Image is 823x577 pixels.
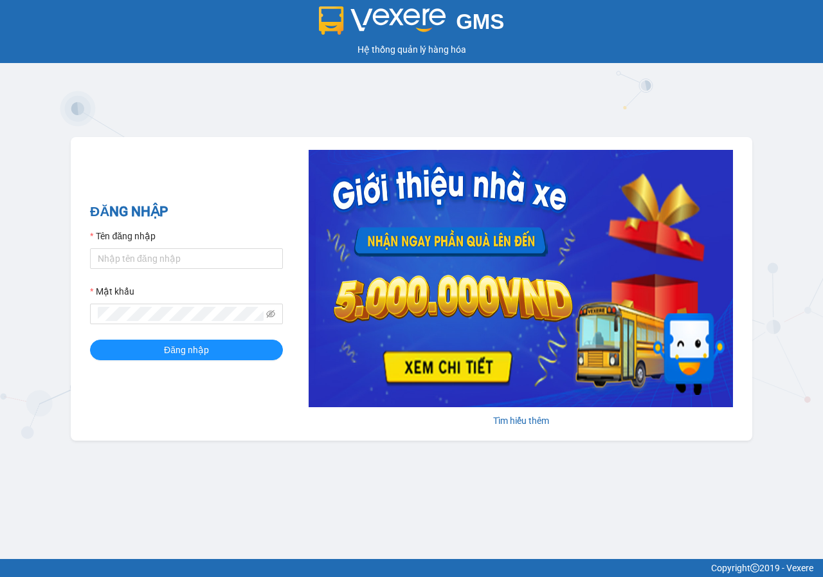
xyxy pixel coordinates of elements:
div: Copyright 2019 - Vexere [10,561,813,575]
span: eye-invisible [266,309,275,318]
img: banner-0 [309,150,733,407]
div: Tìm hiểu thêm [309,414,733,428]
span: GMS [456,10,504,33]
img: logo 2 [319,6,446,35]
button: Đăng nhập [90,340,283,360]
input: Tên đăng nhập [90,248,283,269]
h2: ĐĂNG NHẬP [90,201,283,223]
span: copyright [750,563,759,572]
a: GMS [319,19,505,30]
label: Mật khẩu [90,284,134,298]
span: Đăng nhập [164,343,209,357]
label: Tên đăng nhập [90,229,156,243]
input: Mật khẩu [98,307,264,321]
div: Hệ thống quản lý hàng hóa [3,42,820,57]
